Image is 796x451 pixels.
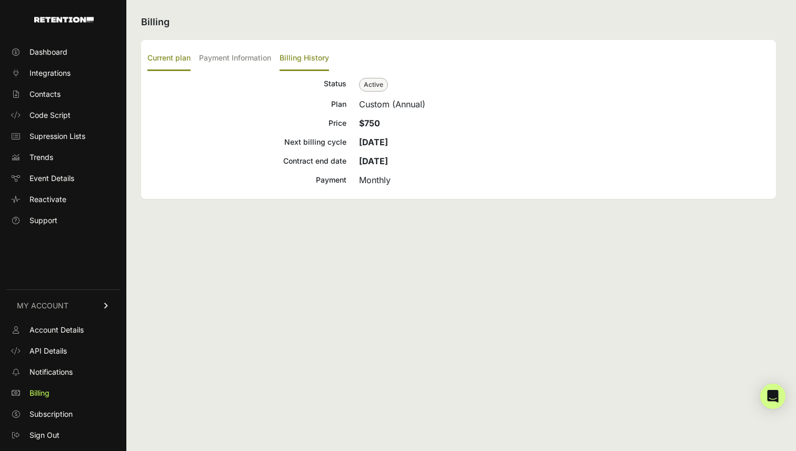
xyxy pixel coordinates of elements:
[199,46,271,71] label: Payment Information
[6,212,120,229] a: Support
[34,17,94,23] img: Retention.com
[6,385,120,402] a: Billing
[29,388,49,398] span: Billing
[147,98,346,111] div: Plan
[359,118,380,128] strong: $750
[29,89,61,99] span: Contacts
[359,137,388,147] strong: [DATE]
[29,409,73,419] span: Subscription
[6,44,120,61] a: Dashboard
[359,78,388,92] span: Active
[6,86,120,103] a: Contacts
[29,152,53,163] span: Trends
[6,427,120,444] a: Sign Out
[6,191,120,208] a: Reactivate
[29,47,67,57] span: Dashboard
[29,68,71,78] span: Integrations
[6,107,120,124] a: Code Script
[147,77,346,92] div: Status
[6,343,120,359] a: API Details
[141,15,776,29] h2: Billing
[147,155,346,167] div: Contract end date
[147,174,346,186] div: Payment
[6,322,120,338] a: Account Details
[29,110,71,121] span: Code Script
[29,367,73,377] span: Notifications
[29,131,85,142] span: Supression Lists
[6,364,120,380] a: Notifications
[359,174,770,186] div: Monthly
[29,173,74,184] span: Event Details
[29,430,59,440] span: Sign Out
[147,136,346,148] div: Next billing cycle
[29,346,67,356] span: API Details
[760,384,785,409] div: Open Intercom Messenger
[17,300,68,311] span: MY ACCOUNT
[6,65,120,82] a: Integrations
[359,156,388,166] strong: [DATE]
[147,46,191,71] label: Current plan
[6,170,120,187] a: Event Details
[29,194,66,205] span: Reactivate
[6,406,120,423] a: Subscription
[147,117,346,129] div: Price
[280,46,329,71] label: Billing History
[6,289,120,322] a: MY ACCOUNT
[6,149,120,166] a: Trends
[6,128,120,145] a: Supression Lists
[359,98,770,111] div: Custom (Annual)
[29,215,57,226] span: Support
[29,325,84,335] span: Account Details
